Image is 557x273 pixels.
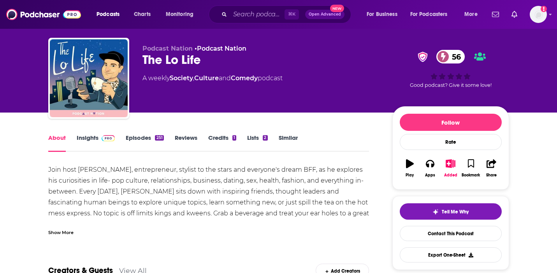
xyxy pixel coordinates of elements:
span: , [193,74,194,82]
img: tell me why sparkle [432,209,439,215]
a: Reviews [175,134,197,152]
img: The Lo Life [50,39,128,117]
div: A weekly podcast [142,74,283,83]
a: Show notifications dropdown [489,8,502,21]
a: 56 [436,50,465,63]
button: Play [400,154,420,182]
span: New [330,5,344,12]
svg: Add a profile image [541,6,547,12]
a: About [48,134,66,152]
button: open menu [405,8,459,21]
img: User Profile [530,6,547,23]
div: Search podcasts, credits, & more... [216,5,358,23]
span: For Podcasters [410,9,448,20]
div: 2 [263,135,267,141]
span: Good podcast? Give it some love! [410,82,492,88]
span: Open Advanced [309,12,341,16]
button: Show profile menu [530,6,547,23]
button: Apps [420,154,440,182]
div: Rate [400,134,502,150]
button: open menu [361,8,407,21]
button: Bookmark [461,154,481,182]
a: Comedy [231,74,258,82]
span: Logged in as megcassidy [530,6,547,23]
a: Episodes251 [126,134,163,152]
a: Podcast Nation [197,45,246,52]
button: Open AdvancedNew [305,10,344,19]
span: and [219,74,231,82]
div: verified Badge56Good podcast? Give it some love! [392,45,509,93]
span: Podcast Nation [142,45,193,52]
a: Culture [194,74,219,82]
div: Join host [PERSON_NAME], entrepreneur, stylist to the stars and everyone's dream BFF, as he explo... [48,164,369,230]
button: Added [440,154,460,182]
div: 1 [232,135,236,141]
button: open menu [91,8,130,21]
div: Share [486,173,497,178]
span: Tell Me Why [442,209,469,215]
button: open menu [459,8,487,21]
button: tell me why sparkleTell Me Why [400,203,502,220]
div: Added [444,173,457,178]
a: Similar [279,134,298,152]
a: Society [170,74,193,82]
a: Credits1 [208,134,236,152]
button: open menu [160,8,204,21]
div: 251 [155,135,163,141]
span: • [195,45,246,52]
span: ⌘ K [285,9,299,19]
a: InsightsPodchaser Pro [77,134,115,152]
img: verified Badge [415,52,430,62]
span: 56 [444,50,465,63]
a: Show notifications dropdown [508,8,520,21]
input: Search podcasts, credits, & more... [230,8,285,21]
img: Podchaser Pro [102,135,115,141]
a: Contact This Podcast [400,226,502,241]
div: Bookmark [462,173,480,178]
a: Charts [129,8,155,21]
button: Export One-Sheet [400,247,502,262]
span: Charts [134,9,151,20]
button: Share [481,154,501,182]
span: More [464,9,478,20]
span: Monitoring [166,9,193,20]
span: Podcasts [97,9,119,20]
img: Podchaser - Follow, Share and Rate Podcasts [6,7,81,22]
div: Play [406,173,414,178]
button: Follow [400,114,502,131]
div: Apps [425,173,435,178]
a: Lists2 [247,134,267,152]
span: For Business [367,9,397,20]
